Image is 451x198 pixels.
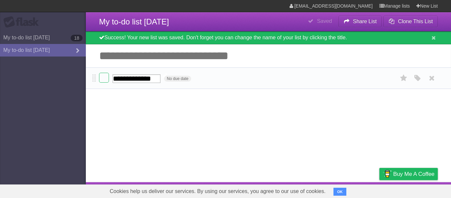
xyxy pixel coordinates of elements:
[379,168,438,180] a: Buy me a coffee
[103,185,332,198] span: Cookies help us deliver our services. By using our services, you agree to our use of cookies.
[383,16,438,27] button: Clone This List
[393,168,434,180] span: Buy me a coffee
[371,184,388,196] a: Privacy
[348,184,363,196] a: Terms
[313,184,340,196] a: Developers
[164,76,191,82] span: No due date
[99,17,169,26] span: My to-do list [DATE]
[292,184,305,196] a: About
[338,16,382,27] button: Share List
[398,73,410,84] label: Star task
[3,16,43,28] div: Flask
[71,35,83,41] b: 18
[86,31,451,44] div: Success! Your new list was saved. Don't forget you can change the name of your list by clicking t...
[333,188,346,196] button: OK
[383,168,392,179] img: Buy me a coffee
[396,184,438,196] a: Suggest a feature
[99,73,109,83] label: Done
[398,19,433,24] b: Clone This List
[353,19,377,24] b: Share List
[317,18,332,24] b: Saved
